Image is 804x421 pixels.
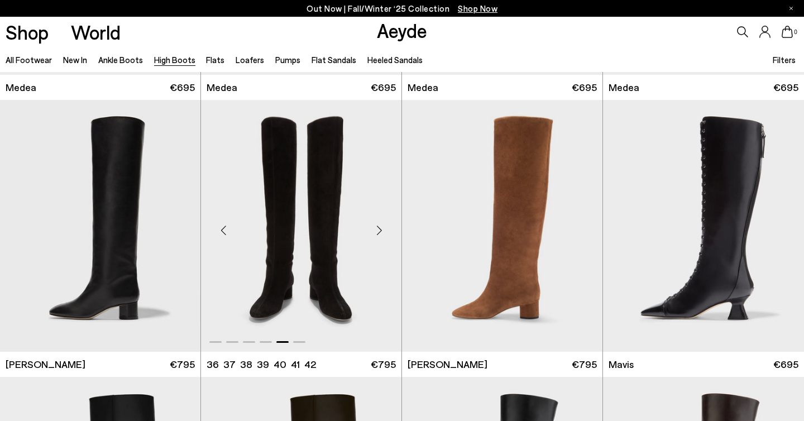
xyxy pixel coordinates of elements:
a: 36 37 38 39 40 41 42 €795 [201,352,401,377]
span: €695 [170,80,195,94]
a: Next slide Previous slide [402,100,602,352]
a: Flats [206,55,224,65]
span: €695 [773,80,798,94]
li: 38 [240,357,252,371]
p: Out Now | Fall/Winter ‘25 Collection [307,2,497,16]
a: Flat Sandals [312,55,356,65]
span: [PERSON_NAME] [408,357,487,371]
span: €695 [773,357,798,371]
div: Previous slide [207,213,240,247]
img: Mavis Lace-Up High Boots [603,100,804,352]
a: Aeyde [377,18,427,42]
span: Medea [609,80,639,94]
a: New In [63,55,87,65]
span: Medea [6,80,36,94]
a: Loafers [236,55,264,65]
div: 5 / 6 [201,100,401,352]
a: Next slide Previous slide [201,100,401,352]
li: 42 [304,357,316,371]
span: 0 [793,29,798,35]
a: Medea €695 [201,75,401,100]
img: Willa Suede Knee-High Boots [402,100,602,352]
li: 40 [274,357,286,371]
li: 39 [257,357,269,371]
img: Willa Suede Over-Knee Boots [201,100,401,352]
span: Filters [773,55,796,65]
div: 1 / 6 [402,100,602,352]
a: All Footwear [6,55,52,65]
a: Shop [6,22,49,42]
span: €695 [572,80,597,94]
a: Pumps [275,55,300,65]
span: Medea [408,80,438,94]
a: Heeled Sandals [367,55,423,65]
a: Ankle Boots [98,55,143,65]
a: Mavis €695 [603,352,804,377]
div: Next slide [362,213,396,247]
a: [PERSON_NAME] €795 [402,352,602,377]
li: 41 [291,357,300,371]
li: 37 [223,357,236,371]
span: Navigate to /collections/new-in [458,3,497,13]
span: [PERSON_NAME] [6,357,85,371]
span: €695 [371,80,396,94]
span: €795 [572,357,597,371]
a: 0 [782,26,793,38]
a: High Boots [154,55,195,65]
span: Medea [207,80,237,94]
span: €795 [371,357,396,371]
span: Mavis [609,357,634,371]
li: 36 [207,357,219,371]
a: Medea €695 [402,75,602,100]
span: €795 [170,357,195,371]
ul: variant [207,357,313,371]
a: World [71,22,121,42]
a: Medea €695 [603,75,804,100]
